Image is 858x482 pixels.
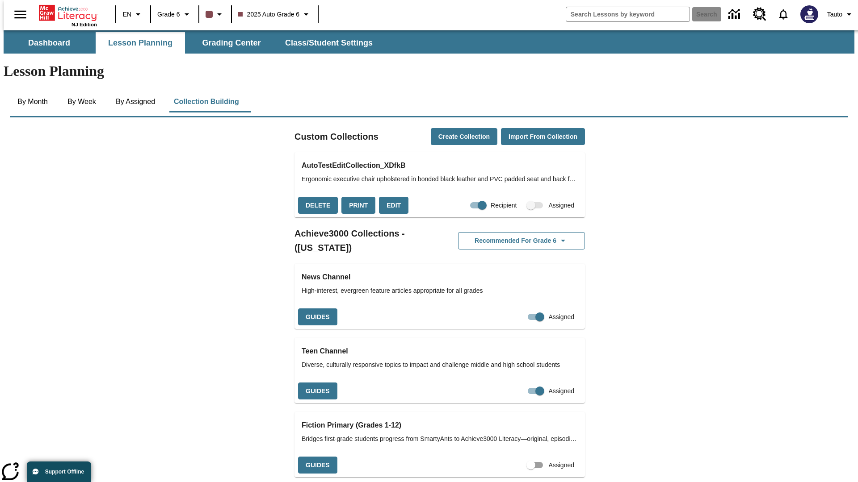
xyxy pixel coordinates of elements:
span: Recipient [491,201,517,210]
span: Tauto [827,10,842,19]
h3: News Channel [302,271,578,283]
h2: Custom Collections [294,129,379,144]
h1: Lesson Planning [4,63,854,79]
div: SubNavbar [4,30,854,54]
span: Assigned [548,461,574,470]
button: Select a new avatar [795,3,824,26]
button: Class color is dark brown. Change class color [202,6,228,22]
span: EN [123,10,131,19]
button: Edit [379,197,408,214]
span: Assigned [548,201,574,210]
button: Collection Building [167,91,246,112]
div: SubNavbar [4,32,381,54]
h3: Teen Channel [302,345,578,357]
button: Import from Collection [501,128,585,145]
span: Ergonomic executive chair upholstered in bonded black leather and PVC padded seat and back for al... [302,175,578,184]
img: Avatar [800,5,818,23]
button: Support Offline [27,461,91,482]
button: By Month [10,91,55,112]
button: Grading Center [187,32,276,54]
span: Assigned [548,312,574,322]
a: Data Center [723,2,748,27]
button: Dashboard [4,32,94,54]
button: Recommended for Grade 6 [458,232,585,249]
h2: Achieve3000 Collections - ([US_STATE]) [294,226,440,255]
button: Create Collection [431,128,497,145]
a: Notifications [772,3,795,26]
input: search field [566,7,690,21]
h3: AutoTestEditCollection_XDfkB [302,159,578,172]
button: Lesson Planning [96,32,185,54]
button: Class/Student Settings [278,32,380,54]
span: Diverse, culturally responsive topics to impact and challenge middle and high school students [302,360,578,370]
span: High-interest, evergreen feature articles appropriate for all grades [302,286,578,295]
button: Delete [298,197,338,214]
button: Open side menu [7,1,34,28]
button: Guides [298,308,337,326]
button: Grade: Grade 6, Select a grade [154,6,196,22]
span: Bridges first-grade students progress from SmartyAnts to Achieve3000 Literacy—original, episodic ... [302,434,578,444]
span: Support Offline [45,469,84,475]
a: Home [39,4,97,22]
h3: Fiction Primary (Grades 1-12) [302,419,578,432]
div: Home [39,3,97,27]
button: By Week [59,91,104,112]
button: Print, will open in a new window [341,197,375,214]
button: Guides [298,382,337,400]
a: Resource Center, Will open in new tab [748,2,772,26]
span: Grade 6 [157,10,180,19]
span: NJ Edition [71,22,97,27]
button: Guides [298,457,337,474]
button: By Assigned [109,91,162,112]
button: Class: 2025 Auto Grade 6, Select your class [235,6,315,22]
span: 2025 Auto Grade 6 [238,10,300,19]
button: Profile/Settings [824,6,858,22]
span: Assigned [548,386,574,396]
button: Language: EN, Select a language [119,6,147,22]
